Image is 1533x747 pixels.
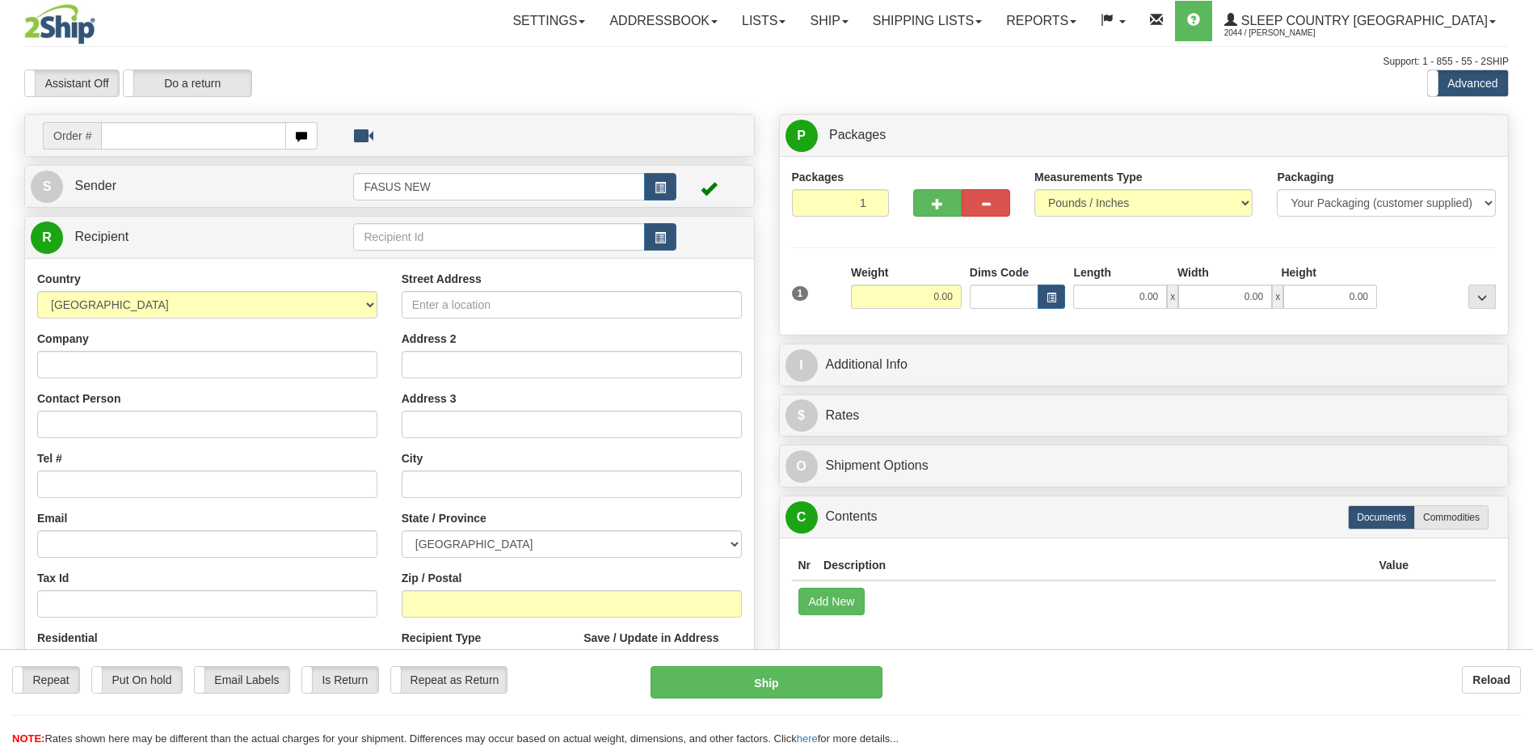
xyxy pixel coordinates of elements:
label: Zip / Postal [402,570,462,586]
span: P [785,120,818,152]
label: Packaging [1277,169,1333,185]
label: Email Labels [195,667,289,693]
label: Weight [851,264,888,281]
label: Tel # [37,450,62,466]
label: Assistant Off [25,70,119,96]
label: Height [1281,264,1316,281]
a: Settings [500,1,597,41]
label: Repeat [13,667,79,693]
span: Order # [43,122,101,150]
label: Address 3 [402,390,457,407]
label: Street Address [402,271,482,287]
label: Tax Id [37,570,69,586]
label: Put On hold [92,667,182,693]
span: $ [785,399,818,432]
iframe: chat widget [1496,291,1531,456]
a: Addressbook [597,1,730,41]
a: Shipping lists [861,1,994,41]
label: Email [37,510,67,526]
a: $Rates [785,399,1503,433]
span: x [1167,285,1178,309]
b: Reload [1472,673,1510,686]
label: Do a return [124,70,251,96]
th: Nr [792,551,818,580]
button: Add New [798,588,865,615]
span: x [1272,285,1283,309]
span: I [785,349,818,382]
a: Ship [798,1,860,41]
div: Support: 1 - 855 - 55 - 2SHIP [24,55,1509,69]
th: Value [1372,551,1415,580]
span: NOTE: [12,732,44,745]
label: Save / Update in Address Book [583,630,741,662]
span: 2044 / [PERSON_NAME] [1224,25,1346,41]
label: Company [37,331,89,347]
label: City [402,450,423,466]
a: Lists [730,1,798,41]
a: S Sender [31,170,353,203]
label: Width [1177,264,1209,281]
span: Recipient [74,230,128,243]
input: Recipient Id [353,223,644,251]
div: ... [1468,285,1496,309]
span: R [31,222,63,254]
label: Packages [792,169,844,185]
label: Repeat as Return [391,667,507,693]
a: Sleep Country [GEOGRAPHIC_DATA] 2044 / [PERSON_NAME] [1212,1,1508,41]
span: C [785,501,818,534]
button: Ship [651,666,882,698]
a: CContents [785,500,1503,534]
label: Length [1073,264,1111,281]
a: OShipment Options [785,449,1503,483]
a: Reports [994,1,1089,41]
span: Packages [829,128,886,141]
span: Sender [74,179,116,192]
label: Advanced [1428,70,1508,96]
a: here [797,732,818,745]
img: logo2044.jpg [24,4,95,44]
label: Country [37,271,81,287]
label: Residential [37,630,98,646]
a: P Packages [785,119,1503,152]
th: Description [817,551,1372,580]
label: Commodities [1414,505,1489,530]
input: Sender Id [353,173,644,200]
label: Documents [1348,505,1415,530]
a: R Recipient [31,221,318,254]
label: Address 2 [402,331,457,347]
label: State / Province [402,510,486,526]
span: S [31,171,63,203]
a: IAdditional Info [785,348,1503,382]
label: Dims Code [970,264,1029,281]
label: Is Return [302,667,378,693]
button: Reload [1462,666,1521,694]
input: Enter a location [402,291,742,319]
label: Contact Person [37,390,120,407]
label: Recipient Type [402,630,482,646]
span: 1 [792,286,809,301]
span: Sleep Country [GEOGRAPHIC_DATA] [1237,14,1488,27]
label: Measurements Type [1034,169,1143,185]
span: O [785,450,818,483]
